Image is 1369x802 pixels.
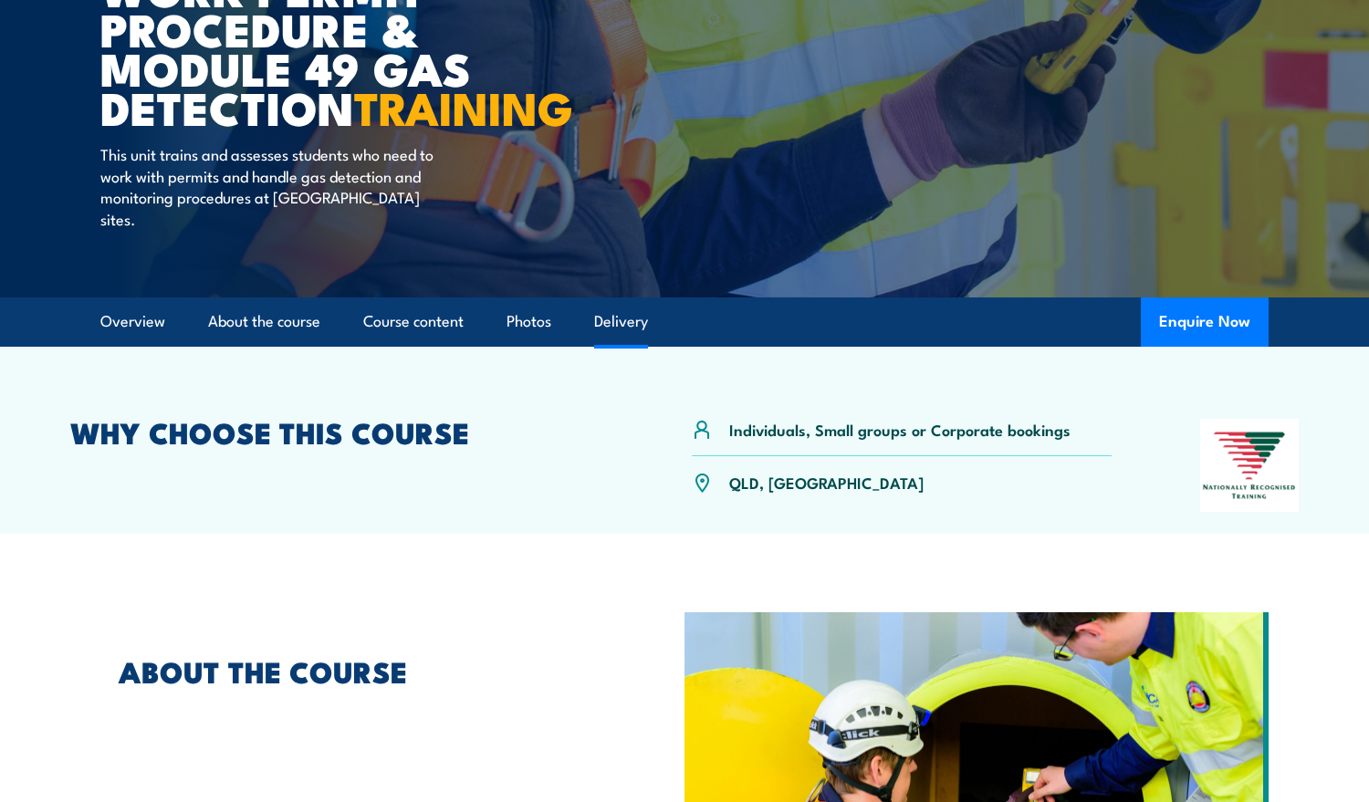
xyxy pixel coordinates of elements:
a: Photos [507,297,551,346]
img: Nationally Recognised Training logo. [1200,419,1299,512]
p: This unit trains and assesses students who need to work with permits and handle gas detection and... [100,143,434,229]
p: QLD, [GEOGRAPHIC_DATA] [729,472,924,493]
a: Overview [100,297,165,346]
h2: WHY CHOOSE THIS COURSE [70,419,603,444]
strong: TRAINING [354,71,573,141]
button: Enquire Now [1141,297,1269,347]
a: Delivery [594,297,648,346]
h2: ABOUT THE COURSE [119,658,601,683]
p: Individuals, Small groups or Corporate bookings [729,419,1071,440]
a: Course content [363,297,464,346]
a: About the course [208,297,320,346]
